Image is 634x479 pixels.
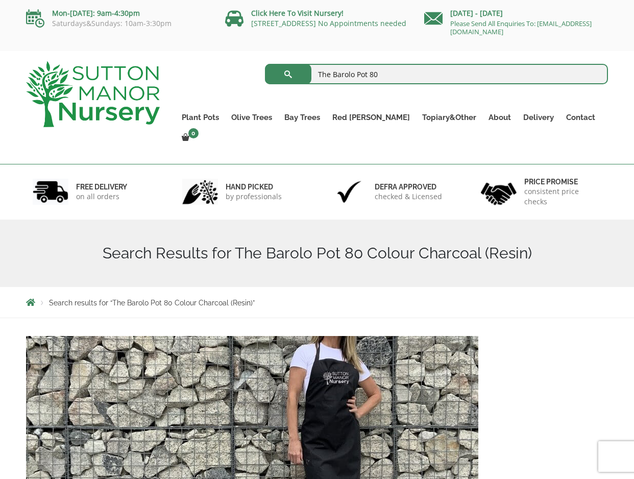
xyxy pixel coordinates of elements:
[450,19,592,36] a: Please Send All Enquiries To: [EMAIL_ADDRESS][DOMAIN_NAME]
[26,7,210,19] p: Mon-[DATE]: 9am-4:30pm
[265,64,608,84] input: Search...
[375,191,442,202] p: checked & Licensed
[278,110,326,125] a: Bay Trees
[251,8,344,18] a: Click Here To Visit Nursery!
[560,110,601,125] a: Contact
[26,244,608,262] h1: Search Results for The Barolo Pot 80 Colour Charcoal (Resin)
[524,186,602,207] p: consistent price checks
[482,110,517,125] a: About
[76,191,127,202] p: on all orders
[524,177,602,186] h6: Price promise
[226,182,282,191] h6: hand picked
[416,110,482,125] a: Topiary&Other
[26,298,608,306] nav: Breadcrumbs
[26,440,478,450] a: The Barolo Pot 80 Colour Charcoal (Resin)
[26,61,160,127] img: logo
[226,191,282,202] p: by professionals
[331,179,367,205] img: 3.jpg
[326,110,416,125] a: Red [PERSON_NAME]
[251,18,406,28] a: [STREET_ADDRESS] No Appointments needed
[517,110,560,125] a: Delivery
[424,7,608,19] p: [DATE] - [DATE]
[26,19,210,28] p: Saturdays&Sundays: 10am-3:30pm
[176,131,202,145] a: 0
[225,110,278,125] a: Olive Trees
[176,110,225,125] a: Plant Pots
[49,299,255,307] span: Search results for “The Barolo Pot 80 Colour Charcoal (Resin)”
[481,176,517,207] img: 4.jpg
[188,128,199,138] span: 0
[182,179,218,205] img: 2.jpg
[33,179,68,205] img: 1.jpg
[76,182,127,191] h6: FREE DELIVERY
[375,182,442,191] h6: Defra approved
